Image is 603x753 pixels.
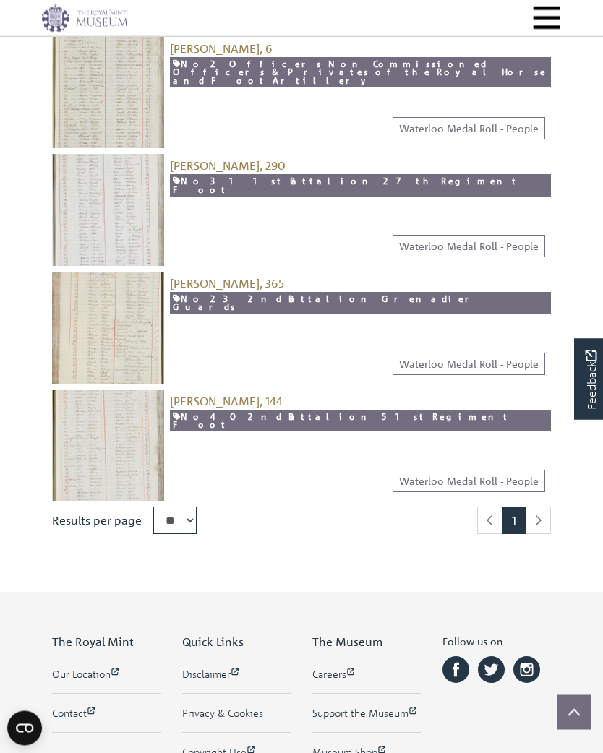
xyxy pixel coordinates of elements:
[170,293,551,315] a: No 23 2nd Battalion Grenadier Guards
[170,277,284,291] a: [PERSON_NAME], 365
[170,58,551,89] a: No 2 Officers Non Commissioned Officers & Privates of the Royal Horse and Foot Artillery
[442,636,551,654] h6: Follow us on
[170,395,283,409] a: [PERSON_NAME], 144
[312,635,382,650] span: The Museum
[52,667,161,682] a: Our Location
[7,711,42,746] button: Open CMP widget
[531,3,562,33] button: Menu
[477,507,503,535] li: Previous page
[170,159,286,173] a: [PERSON_NAME], 290
[582,350,599,410] span: Feedback
[170,410,551,433] a: No 40 2nd Battalion 51st Regiment Foot
[52,155,164,267] img: Strudgeon, John, 290
[52,38,164,150] img: Rudge, Edward, 6
[182,635,244,650] span: Quick Links
[52,706,161,721] a: Contact
[182,667,291,682] a: Disclaimer
[52,272,164,384] img: Trudgett, Edward, 365
[393,118,545,140] a: Waterloo Medal Roll - People
[52,390,164,502] img: Rudge, Joseph, 144
[557,695,591,730] button: Scroll to top
[41,4,128,33] img: logo_wide.png
[182,706,291,721] a: Privacy & Cookies
[170,42,273,56] a: [PERSON_NAME], 6
[393,353,545,376] a: Waterloo Medal Roll - People
[502,507,526,535] span: Goto page 1
[393,470,545,493] a: Waterloo Medal Roll - People
[312,706,421,721] a: Support the Museum
[170,175,551,197] a: No 31 1st Battalion 27th Regiment Foot
[52,512,142,530] label: Results per page
[52,635,134,650] span: The Royal Mint
[574,339,603,420] a: Would you like to provide feedback?
[393,236,545,258] a: Waterloo Medal Roll - People
[312,667,421,682] a: Careers
[471,507,551,535] nav: pagination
